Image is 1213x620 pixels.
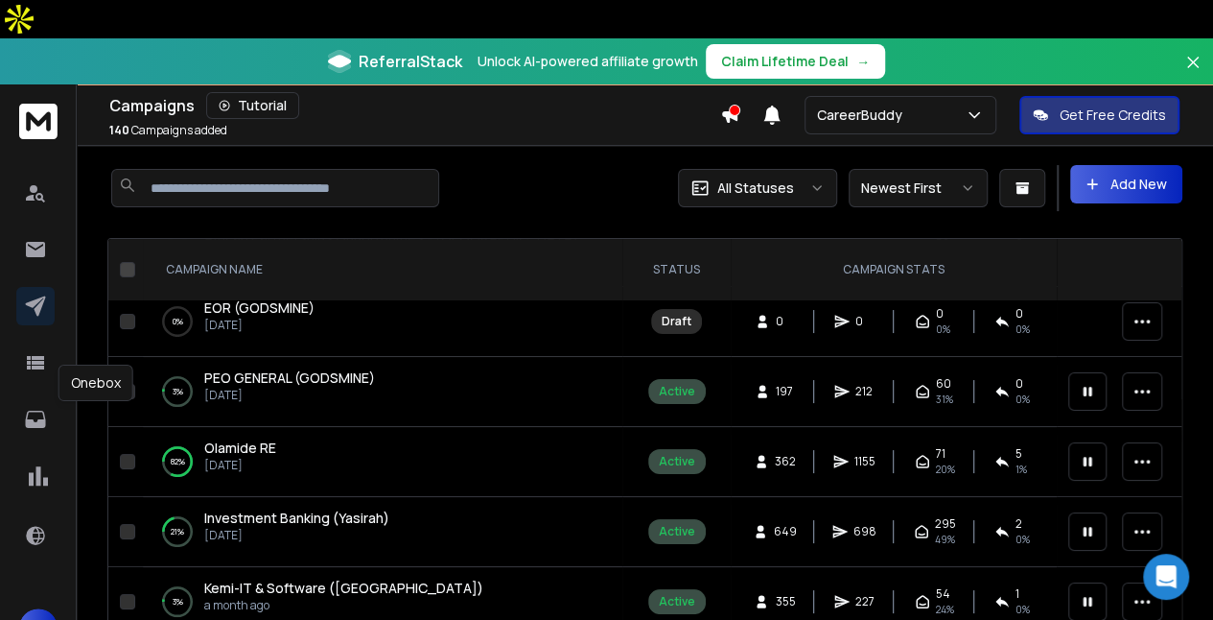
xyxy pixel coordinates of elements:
[1015,516,1022,532] span: 2
[1015,462,1027,477] span: 1 %
[204,458,276,473] p: [DATE]
[1019,96,1179,134] button: Get Free Credits
[204,298,315,317] span: EOR (GODSMINE)
[204,579,483,598] a: Kemi-IT & Software ([GEOGRAPHIC_DATA])
[855,384,875,399] span: 212
[204,298,315,318] a: EOR (GODSMINE)
[1180,50,1205,96] button: Close banner
[1015,306,1023,322] span: 0
[853,524,876,539] span: 698
[171,452,185,471] p: 82 %
[1070,165,1182,203] button: Add New
[659,454,695,469] div: Active
[478,52,698,71] p: Unlock AI-powered affiliate growth
[204,509,389,528] a: Investment Banking (Yasirah)
[731,239,1057,301] th: CAMPAIGN STATS
[173,592,183,611] p: 3 %
[206,92,299,119] button: Tutorial
[204,369,375,387] span: PEO GENERAL (GODSMINE)
[936,586,950,602] span: 54
[204,598,483,613] p: a month ago
[171,522,184,541] p: 21 %
[143,427,622,497] td: 82%Olamide RE[DATE]
[849,169,988,207] button: Newest First
[143,357,622,427] td: 3%PEO GENERAL (GODSMINE)[DATE]
[58,365,133,401] div: Onebox
[1015,532,1030,547] span: 0 %
[935,516,956,532] span: 295
[1015,586,1019,602] span: 1
[936,462,955,477] span: 20 %
[936,392,953,407] span: 31 %
[662,314,691,329] div: Draft
[817,106,910,125] p: CareerBuddy
[706,44,885,79] button: Claim Lifetime Deal→
[775,594,795,609] span: 355
[1015,376,1023,392] span: 0
[1015,322,1030,337] span: 0%
[659,594,695,609] div: Active
[204,318,315,333] p: [DATE]
[936,306,944,322] span: 0
[936,322,950,337] span: 0%
[936,446,945,462] span: 71
[1015,602,1030,617] span: 0 %
[1143,554,1189,600] div: Open Intercom Messenger
[855,314,875,329] span: 0
[204,369,375,388] a: PEO GENERAL (GODSMINE)
[143,287,622,357] td: 0%EOR (GODSMINE)[DATE]
[659,524,695,539] div: Active
[359,50,462,73] span: ReferralStack
[717,179,794,198] p: All Statuses
[776,314,795,329] span: 0
[204,528,389,543] p: [DATE]
[936,602,954,617] span: 24 %
[173,382,183,401] p: 3 %
[204,388,375,403] p: [DATE]
[936,376,951,392] span: 60
[776,384,795,399] span: 197
[173,312,183,331] p: 0 %
[1060,106,1166,125] p: Get Free Credits
[1015,392,1030,407] span: 0 %
[143,497,622,567] td: 21%Investment Banking (Yasirah)[DATE]
[774,524,797,539] span: 649
[109,123,227,138] p: Campaigns added
[622,239,731,301] th: STATUS
[659,384,695,399] div: Active
[1015,446,1022,462] span: 5
[109,122,129,138] span: 140
[143,239,622,301] th: CAMPAIGN NAME
[109,92,720,119] div: Campaigns
[935,532,955,547] span: 49 %
[854,454,875,469] span: 1155
[204,439,276,458] a: Olamide RE
[856,52,870,71] span: →
[775,454,796,469] span: 362
[855,594,875,609] span: 227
